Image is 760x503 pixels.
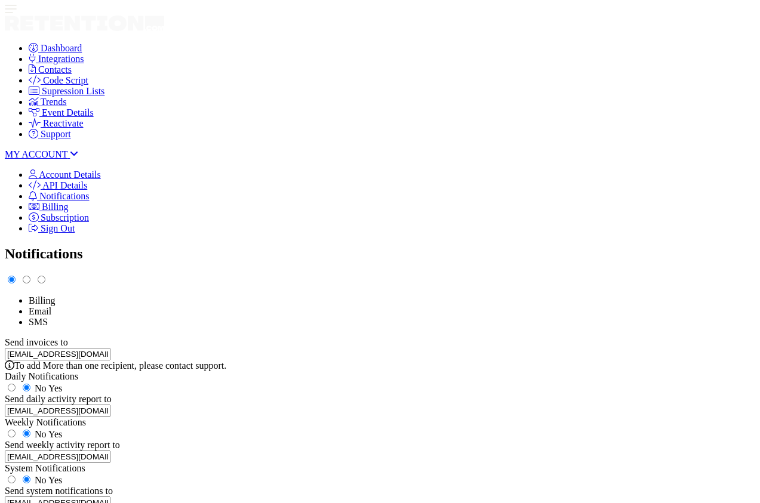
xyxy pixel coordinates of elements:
span: Support [41,129,71,139]
span: MY ACCOUNT [5,149,67,159]
input: Send daily activity report to [5,405,110,417]
span: Integrations [38,54,84,64]
a: Billing [29,202,68,212]
span: Account Details [39,169,101,180]
span: No [35,475,47,485]
div: Daily Notifications [5,371,755,382]
a: Support [29,129,71,139]
a: Notifications [29,191,90,201]
span: Yes [48,475,62,485]
a: Integrations [29,54,84,64]
input: Send invoices to [5,348,110,360]
span: No [35,429,47,439]
span: Contacts [38,64,72,75]
a: Dashboard [29,43,82,53]
a: Trends [29,97,67,107]
h2: Notifications [5,246,755,262]
span: Code Script [43,75,88,85]
span: Yes [48,383,62,393]
div: Send weekly activity report to [5,440,755,450]
div: Send invoices to [5,337,755,348]
label: Billing [29,295,55,305]
img: Retention.com [5,16,164,31]
span: Reactivate [43,118,84,128]
input: System Notifications No Yes [23,476,30,483]
a: Subscription [29,212,89,223]
span: No [35,383,47,393]
span: Dashboard [41,43,82,53]
input: Weekly Notifications No Yes [23,430,30,437]
input: Send weekly activity report to [5,450,110,463]
label: SMS [29,317,48,327]
div: System Notifications [5,463,755,474]
a: API Details [29,180,87,190]
label: Email [29,306,51,316]
span: Yes [48,429,62,439]
div: To add More than one recipient, please contact support. [5,360,755,371]
div: Send daily activity report to [5,394,755,405]
a: Contacts [29,64,72,75]
input: Daily Notifications No Yes [23,384,30,391]
a: Event Details [29,107,94,118]
div: Weekly Notifications [5,417,755,428]
span: Notifications [39,191,90,201]
span: Sign Out [41,223,75,233]
a: Reactivate [29,118,84,128]
a: Account Details [29,169,101,180]
span: Event Details [42,107,94,118]
a: Code Script [29,75,88,85]
span: Supression Lists [42,86,104,96]
input: Daily Notifications No Yes [8,384,16,391]
input: Weekly Notifications No Yes [8,430,16,437]
span: Subscription [41,212,89,223]
span: Trends [41,97,67,107]
span: Billing [42,202,68,212]
a: MY ACCOUNT [5,149,78,159]
span: API Details [42,180,87,190]
a: Supression Lists [29,86,104,96]
div: Send system notifications to [5,486,755,496]
a: Sign Out [29,223,75,233]
input: System Notifications No Yes [8,476,16,483]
